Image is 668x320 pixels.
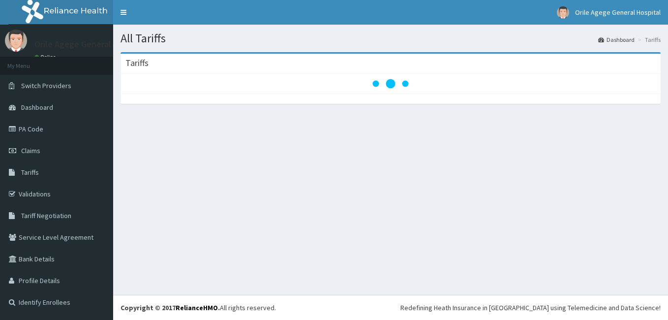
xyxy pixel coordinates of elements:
[176,303,218,312] a: RelianceHMO
[34,40,146,49] p: Orile Agege General Hospital
[21,81,71,90] span: Switch Providers
[121,32,661,45] h1: All Tariffs
[113,295,668,320] footer: All rights reserved.
[400,303,661,313] div: Redefining Heath Insurance in [GEOGRAPHIC_DATA] using Telemedicine and Data Science!
[121,303,220,312] strong: Copyright © 2017 .
[636,35,661,44] li: Tariffs
[21,211,71,220] span: Tariff Negotiation
[21,146,40,155] span: Claims
[5,30,27,52] img: User Image
[34,54,58,61] a: Online
[575,8,661,17] span: Orile Agege General Hospital
[21,103,53,112] span: Dashboard
[557,6,569,19] img: User Image
[598,35,635,44] a: Dashboard
[21,168,39,177] span: Tariffs
[125,59,149,67] h3: Tariffs
[371,64,410,103] svg: audio-loading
